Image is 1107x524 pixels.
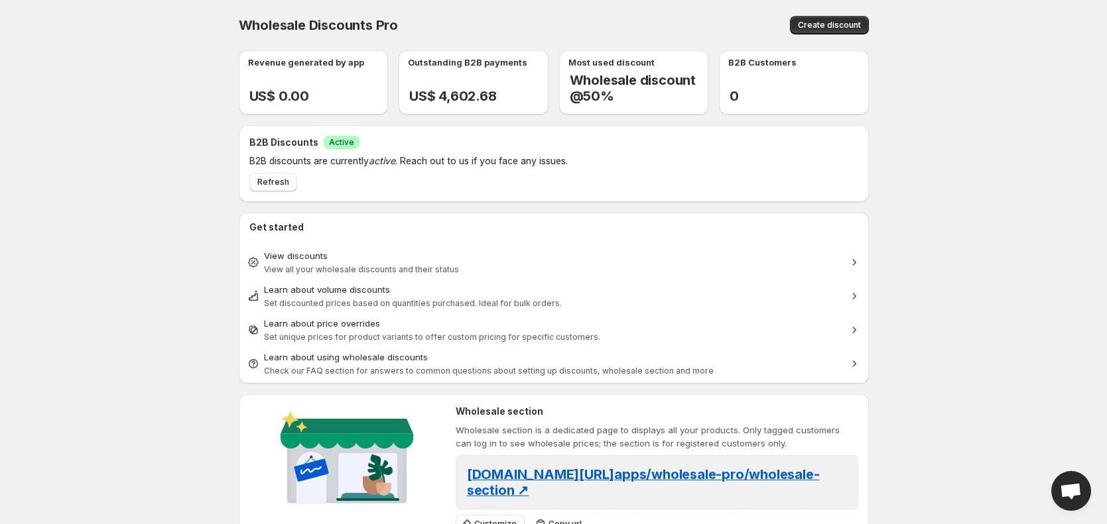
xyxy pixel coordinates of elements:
span: Refresh [257,177,289,187]
div: Open chat [1051,471,1091,511]
h2: US$ 4,602.68 [409,88,549,104]
h2: Wholesale section [456,405,858,418]
div: View discounts [264,249,844,262]
h2: Get started [249,221,858,234]
span: Active [329,137,354,148]
span: Create discount [798,20,861,30]
img: Wholesale section [275,405,419,515]
p: B2B Customers [728,56,797,69]
span: Set discounted prices based on quantities purchased. Ideal for bulk orders. [264,298,562,308]
div: Learn about using wholesale discounts [264,350,844,364]
button: Refresh [249,173,297,191]
span: Check our FAQ section for answers to common questions about setting up discounts, wholesale secti... [264,366,714,376]
span: Set unique prices for product variants to offer custom pricing for specific customers. [264,332,600,342]
p: Wholesale section is a dedicated page to displays all your products. Only tagged customers can lo... [456,423,858,450]
em: active [369,155,395,166]
span: Wholesale Discounts Pro [239,17,398,33]
span: View all your wholesale discounts and their status [264,264,459,274]
p: Most used discount [568,56,655,69]
h2: Wholesale discount @50% [570,72,709,104]
h2: B2B Discounts [249,136,318,149]
span: [DOMAIN_NAME][URL] apps/wholesale-pro/wholesale-section ↗ [467,466,820,498]
p: B2B discounts are currently . Reach out to us if you face any issues. [249,154,779,168]
a: [DOMAIN_NAME][URL]apps/wholesale-pro/wholesale-section ↗ [467,470,820,497]
p: Outstanding B2B payments [408,56,527,69]
button: Create discount [790,16,869,34]
div: Learn about volume discounts [264,283,844,296]
div: Learn about price overrides [264,317,844,330]
h2: 0 [730,88,869,104]
p: Revenue generated by app [248,56,364,69]
h2: US$ 0.00 [249,88,389,104]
